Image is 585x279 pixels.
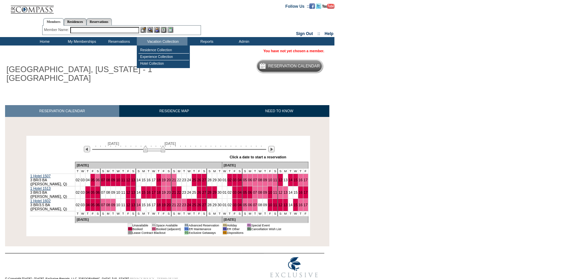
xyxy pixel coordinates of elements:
[243,203,247,207] a: 05
[5,105,119,117] a: RESERVATION CALENDAR
[75,169,80,174] td: T
[186,211,192,216] td: W
[237,178,241,182] a: 04
[187,37,225,45] td: Reports
[233,190,237,194] a: 03
[91,178,95,182] a: 05
[225,37,262,45] td: Admin
[146,211,151,216] td: T
[296,31,313,36] a: Sign Out
[126,190,130,194] a: 12
[182,169,187,174] td: T
[25,37,62,45] td: Home
[91,203,95,207] a: 05
[192,169,197,174] td: T
[268,211,273,216] td: F
[172,178,176,182] a: 21
[86,203,90,207] a: 04
[257,211,262,216] td: W
[268,64,320,68] h5: Reservation Calendar
[237,169,242,174] td: S
[138,47,189,54] td: Residence Collection
[168,27,173,33] img: b_calculator.gif
[90,169,95,174] td: F
[192,203,196,207] a: 25
[116,203,120,207] a: 10
[75,211,80,216] td: T
[285,3,309,9] td: Follow Us ::
[131,178,135,182] a: 13
[229,105,329,117] a: NEED TO KNOW
[192,190,196,194] a: 25
[212,211,217,216] td: M
[299,203,303,207] a: 16
[30,199,51,203] a: 1 Hotel 1602
[218,190,222,194] a: 30
[248,190,252,194] a: 06
[309,3,315,9] img: Become our fan on Facebook
[273,190,277,194] a: 11
[81,190,85,194] a: 03
[218,178,222,182] a: 30
[248,203,252,207] a: 06
[182,178,186,182] a: 23
[317,31,320,36] span: ::
[106,203,110,207] a: 08
[152,227,156,231] td: 01
[207,211,212,216] td: S
[96,203,100,207] a: 06
[136,169,141,174] td: S
[131,203,135,207] a: 13
[81,203,85,207] a: 03
[182,211,187,216] td: T
[81,178,85,182] a: 03
[126,203,130,207] a: 12
[237,211,242,216] td: S
[230,155,286,159] div: Click a date to start a reservation
[5,64,156,84] h1: [GEOGRAPHIC_DATA], [US_STATE] - 1 [GEOGRAPHIC_DATA]
[278,211,283,216] td: S
[278,190,282,194] a: 12
[222,211,227,216] td: W
[303,169,308,174] td: F
[152,223,156,227] td: 01
[197,178,201,182] a: 26
[30,199,75,211] td: 3 BR/3.5 BA ([PERSON_NAME], Q)
[110,169,116,174] td: T
[212,203,217,207] a: 29
[101,178,105,182] a: 07
[141,211,146,216] td: M
[121,211,126,216] td: T
[278,203,282,207] a: 12
[136,178,141,182] a: 14
[227,211,232,216] td: T
[228,203,232,207] a: 02
[299,190,303,194] a: 16
[283,178,287,182] a: 13
[212,178,217,182] a: 29
[258,203,262,207] a: 08
[268,190,272,194] a: 10
[151,169,156,174] td: W
[228,178,232,182] a: 02
[253,190,257,194] a: 07
[187,190,191,194] a: 24
[85,211,90,216] td: T
[171,211,176,216] td: S
[294,190,298,194] a: 15
[166,211,171,216] td: S
[237,190,241,194] a: 04
[263,203,267,207] a: 09
[106,169,111,174] td: M
[162,178,166,182] a: 19
[218,203,222,207] a: 30
[188,223,219,227] td: Advanced Reservation
[152,203,156,207] a: 17
[172,203,176,207] a: 21
[182,203,186,207] a: 23
[192,211,197,216] td: T
[75,216,222,223] td: [DATE]
[101,190,105,194] a: 07
[288,169,293,174] td: T
[248,169,253,174] td: M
